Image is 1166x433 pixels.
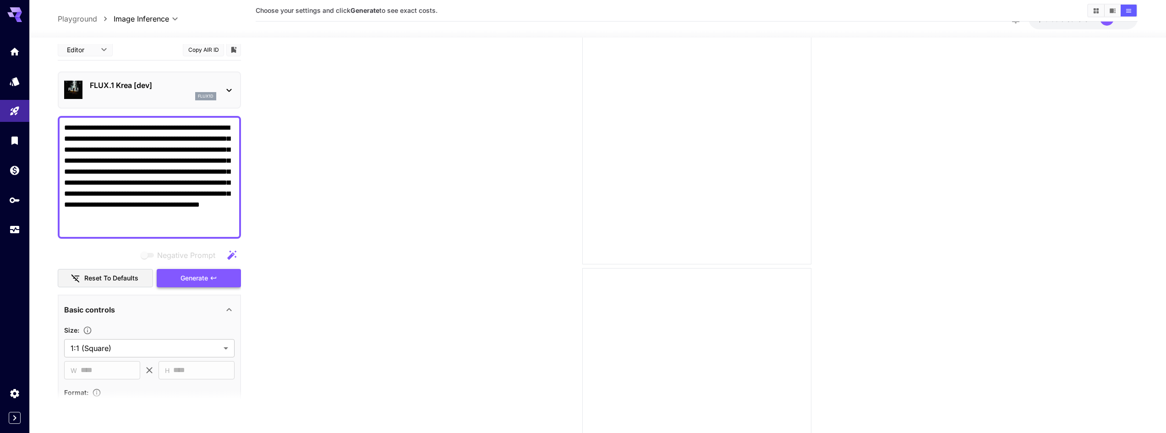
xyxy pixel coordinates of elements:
[64,299,235,321] div: Basic controls
[9,76,20,87] div: Models
[1088,5,1104,16] button: Show media in grid view
[1121,5,1137,16] button: Show media in list view
[58,269,153,288] button: Reset to defaults
[350,6,379,14] b: Generate
[165,365,170,376] span: H
[9,388,20,399] div: Settings
[1087,4,1138,17] div: Show media in grid viewShow media in video viewShow media in list view
[157,250,215,261] span: Negative Prompt
[181,273,208,284] span: Generate
[256,6,438,14] span: Choose your settings and click to see exact costs.
[64,326,79,334] span: Size :
[64,389,88,396] span: Format :
[9,412,21,424] button: Expand sidebar
[9,135,20,146] div: Library
[114,13,169,24] span: Image Inference
[1038,15,1061,23] span: $19.00
[230,44,238,55] button: Add to library
[9,224,20,236] div: Usage
[58,13,97,24] a: Playground
[64,76,235,104] div: FLUX.1 Krea [dev]flux1d
[79,326,96,335] button: Adjust the dimensions of the generated image by specifying its width and height in pixels, or sel...
[71,343,220,354] span: 1:1 (Square)
[58,13,114,24] nav: breadcrumb
[9,46,20,57] div: Home
[9,105,20,117] div: Playground
[9,164,20,176] div: Wallet
[64,304,115,315] p: Basic controls
[157,269,241,288] button: Generate
[1105,5,1121,16] button: Show media in video view
[198,93,213,99] p: flux1d
[139,249,223,261] span: Negative prompts are not compatible with the selected model.
[1061,15,1093,23] span: credits left
[90,80,216,91] p: FLUX.1 Krea [dev]
[183,43,224,56] button: Copy AIR ID
[88,388,105,397] button: Choose the file format for the output image.
[67,45,95,55] span: Editor
[9,194,20,206] div: API Keys
[71,365,77,376] span: W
